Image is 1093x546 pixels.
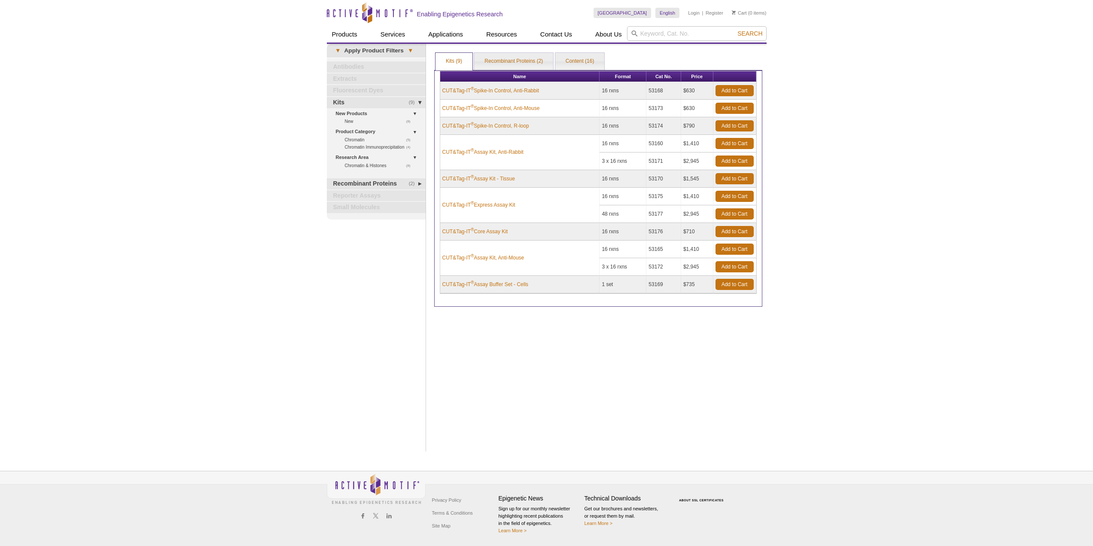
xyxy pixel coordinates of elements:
td: $1,410 [681,241,713,258]
a: Recombinant Proteins (2) [474,53,553,70]
td: 16 rxns [600,241,646,258]
a: Learn More > [585,521,613,526]
td: 53171 [646,153,681,170]
a: CUT&Tag-IT®Express Assay Kit [442,201,515,209]
a: Add to Cart [715,103,754,114]
td: 53160 [646,135,681,153]
td: 3 x 16 rxns [600,153,646,170]
a: (2)Recombinant Proteins [327,178,426,189]
a: Add to Cart [715,261,754,272]
h4: Technical Downloads [585,495,666,502]
a: Add to Cart [715,120,754,131]
td: 16 rxns [600,188,646,205]
button: Search [735,30,765,37]
a: Applications [423,26,468,43]
a: Services [375,26,411,43]
a: Terms & Conditions [430,506,475,519]
td: $735 [681,276,713,293]
sup: ® [471,227,474,232]
a: CUT&Tag-IT®Assay Kit, Anti-Mouse [442,254,524,262]
span: (9) [409,97,420,108]
td: 53175 [646,188,681,205]
td: 53177 [646,205,681,223]
td: 53170 [646,170,681,188]
a: Cart [732,10,747,16]
a: New Products [336,109,420,118]
a: (8)New [345,118,415,125]
a: Extracts [327,73,426,85]
a: Products [327,26,362,43]
a: About Us [590,26,627,43]
td: $1,410 [681,135,713,153]
li: | [702,8,703,18]
td: $2,945 [681,153,713,170]
a: CUT&Tag-IT®Spike-In Control, Anti-Mouse [442,104,540,112]
span: (4) [406,143,415,151]
sup: ® [471,122,474,126]
a: Resources [481,26,522,43]
td: 48 rxns [600,205,646,223]
a: Learn More > [499,528,527,533]
td: 53172 [646,258,681,276]
a: Login [688,10,700,16]
a: Add to Cart [715,173,754,184]
sup: ® [471,174,474,179]
img: Your Cart [732,10,736,15]
a: CUT&Tag-IT®Spike-In Control, R-loop [442,122,529,130]
a: Small Molecules [327,202,426,213]
td: $630 [681,100,713,117]
td: 53169 [646,276,681,293]
li: (0 items) [732,8,767,18]
th: Format [600,71,646,82]
a: Research Area [336,153,420,162]
span: ▾ [404,47,417,55]
span: ▾ [331,47,344,55]
a: Add to Cart [715,85,754,96]
p: Get our brochures and newsletters, or request them by mail. [585,505,666,527]
a: CUT&Tag-IT®Spike-In Control, Anti-Rabbit [442,87,539,95]
td: 16 rxns [600,170,646,188]
a: Content (16) [555,53,605,70]
span: (8) [406,162,415,169]
th: Name [440,71,600,82]
td: $630 [681,82,713,100]
sup: ® [471,201,474,205]
td: 53165 [646,241,681,258]
a: Reporter Assays [327,190,426,201]
td: 16 rxns [600,135,646,153]
a: Add to Cart [715,138,754,149]
sup: ® [471,104,474,109]
span: (8) [406,118,415,125]
a: Privacy Policy [430,494,463,506]
td: $2,945 [681,258,713,276]
td: 1 set [600,276,646,293]
a: Add to Cart [715,244,754,255]
td: 16 rxns [600,223,646,241]
a: Site Map [430,519,453,532]
td: $1,410 [681,188,713,205]
td: 53173 [646,100,681,117]
span: Search [737,30,762,37]
td: $2,945 [681,205,713,223]
span: (2) [409,178,420,189]
a: (5)Chromatin [345,136,415,143]
a: Add to Cart [715,191,754,202]
sup: ® [471,253,474,258]
a: CUT&Tag-IT®Assay Buffer Set - Cells [442,281,529,288]
sup: ® [471,280,474,285]
h2: Enabling Epigenetics Research [417,10,503,18]
td: $790 [681,117,713,135]
a: Fluorescent Dyes [327,85,426,96]
a: Contact Us [535,26,577,43]
a: English [655,8,679,18]
td: 53168 [646,82,681,100]
a: Add to Cart [715,279,754,290]
td: 16 rxns [600,100,646,117]
a: CUT&Tag-IT®Core Assay Kit [442,228,508,235]
a: ABOUT SSL CERTIFICATES [679,499,724,502]
p: Sign up for our monthly newsletter highlighting recent publications in the field of epigenetics. [499,505,580,534]
a: Register [706,10,723,16]
td: 16 rxns [600,82,646,100]
td: $1,545 [681,170,713,188]
a: ▾Apply Product Filters▾ [327,44,426,58]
